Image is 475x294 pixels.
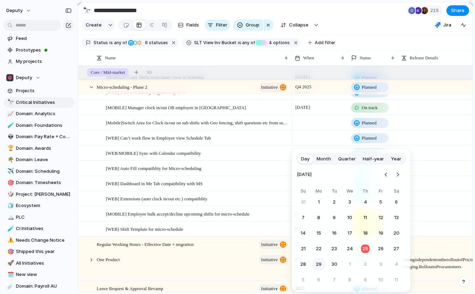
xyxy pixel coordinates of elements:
button: Thursday, October 2nd, 2025 [359,258,372,271]
button: Thursday, September 4th, 2025 [359,196,372,208]
button: Day [297,153,313,165]
button: Tuesday, September 2nd, 2025 [328,196,341,208]
button: Thursday, October 9th, 2025 [359,274,372,286]
button: Saturday, September 6th, 2025 [390,196,403,208]
table: September 2025 [297,188,403,286]
span: [DATE] [297,167,312,182]
button: Tuesday, September 30th, 2025 [328,258,341,271]
th: Thursday [359,188,372,196]
span: Month [317,155,331,163]
button: Monday, October 6th, 2025 [312,274,325,286]
th: Tuesday [328,188,341,196]
button: Sunday, September 14th, 2025 [297,227,309,240]
button: Saturday, September 13th, 2025 [390,211,403,224]
button: Saturday, September 27th, 2025 [390,242,403,255]
button: Friday, September 12th, 2025 [374,211,387,224]
button: Wednesday, September 3rd, 2025 [343,196,356,208]
button: Sunday, August 31st, 2025 [297,196,309,208]
button: Wednesday, September 17th, 2025 [343,227,356,240]
span: Quarter [338,155,356,163]
span: Day [301,155,309,163]
th: Friday [374,188,387,196]
button: Tuesday, September 23rd, 2025 [328,242,341,255]
button: Tuesday, October 7th, 2025 [328,274,341,286]
button: Sunday, October 5th, 2025 [297,274,309,286]
button: Sunday, September 7th, 2025 [297,211,309,224]
button: Friday, September 5th, 2025 [374,196,387,208]
button: Saturday, October 4th, 2025 [390,258,403,271]
th: Monday [312,188,325,196]
button: Thursday, September 18th, 2025 [359,227,372,240]
button: Tuesday, September 9th, 2025 [328,211,341,224]
button: Go to the Next Month [393,170,403,180]
button: Half-year [359,153,387,165]
button: Monday, September 22nd, 2025 [312,242,325,255]
button: Year [387,153,405,165]
button: Monday, September 8th, 2025 [312,211,325,224]
button: Wednesday, October 8th, 2025 [343,274,356,286]
span: Year [391,155,401,163]
button: Saturday, October 11th, 2025 [390,274,403,286]
button: Friday, September 26th, 2025 [374,242,387,255]
button: Monday, September 29th, 2025 [312,258,325,271]
button: Month [313,153,335,165]
th: Wednesday [343,188,356,196]
th: Sunday [297,188,309,196]
button: Monday, September 15th, 2025 [312,227,325,240]
button: Quarter [335,153,359,165]
button: Friday, October 3rd, 2025 [374,258,387,271]
span: Half-year [363,155,384,163]
button: Sunday, September 28th, 2025 [297,258,309,271]
button: Today, Thursday, September 25th, 2025 [359,242,372,255]
button: Monday, September 1st, 2025 [312,196,325,208]
button: Thursday, September 11th, 2025 [359,211,372,224]
button: Saturday, September 20th, 2025 [390,227,403,240]
th: Saturday [390,188,403,196]
button: Friday, October 10th, 2025 [374,274,387,286]
button: Sunday, September 21st, 2025 [297,242,309,255]
button: Wednesday, October 1st, 2025 [343,258,356,271]
button: Tuesday, September 16th, 2025 [328,227,341,240]
button: Go to the Previous Month [381,170,391,180]
button: Wednesday, September 24th, 2025 [343,242,356,255]
button: Wednesday, September 10th, 2025 [343,211,356,224]
button: Friday, September 19th, 2025 [374,227,387,240]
